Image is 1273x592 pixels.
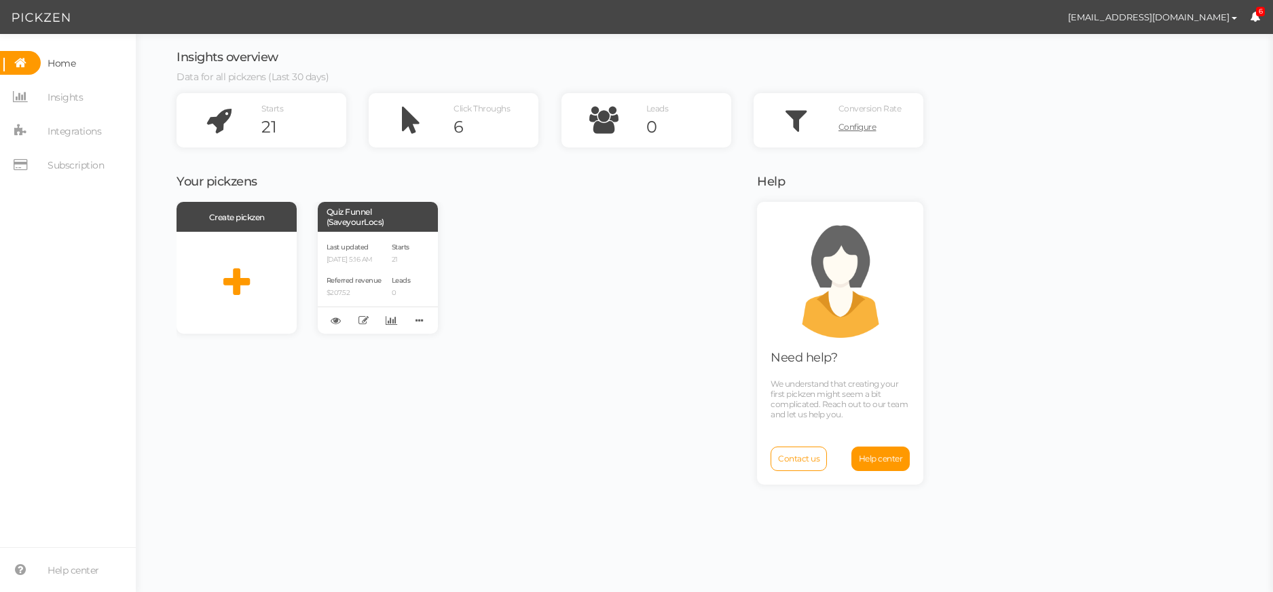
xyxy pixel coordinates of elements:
div: 21 [261,117,346,137]
span: Referred revenue [327,276,382,285]
span: Create pickzen [209,212,265,222]
span: Insights [48,86,83,108]
span: Help center [48,559,99,581]
div: 0 [646,117,731,137]
img: 1e5ca9e13a0ff5c6b3e8a59aac4db333 [1031,5,1055,29]
span: Leads [646,103,669,114]
span: Configure [838,122,877,132]
span: Contact us [778,453,819,464]
span: Last updated [327,243,369,251]
span: Need help? [771,350,837,365]
span: Help [757,174,785,189]
button: [EMAIL_ADDRESS][DOMAIN_NAME] [1055,5,1250,29]
span: Subscription [48,154,104,176]
span: We understand that creating your first pickzen might seem a bit complicated. Reach out to our tea... [771,379,908,419]
span: Home [48,52,75,74]
span: Leads [392,276,411,285]
img: Pickzen logo [12,10,70,26]
p: 21 [392,256,411,264]
span: Starts [392,243,409,251]
span: [EMAIL_ADDRESS][DOMAIN_NAME] [1068,12,1230,22]
p: [DATE] 5:16 AM [327,256,382,264]
span: Integrations [48,120,101,142]
p: 0 [392,289,411,298]
img: support.png [779,215,902,338]
span: Insights overview [177,50,278,65]
div: Quiz Funnel (SaveyourLocs) [318,202,438,232]
a: Help center [851,447,910,471]
p: $207.52 [327,289,382,298]
span: Conversion Rate [838,103,902,114]
span: Data for all pickzens (Last 30 days) [177,71,329,83]
span: Click Throughs [454,103,510,114]
a: Configure [838,117,923,137]
span: Help center [859,453,903,464]
span: 6 [1256,7,1266,17]
div: 6 [454,117,538,137]
span: Your pickzens [177,174,257,189]
span: Starts [261,103,283,114]
div: Last updated [DATE] 5:16 AM Referred revenue $207.52 Starts 21 Leads 0 [318,232,438,334]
